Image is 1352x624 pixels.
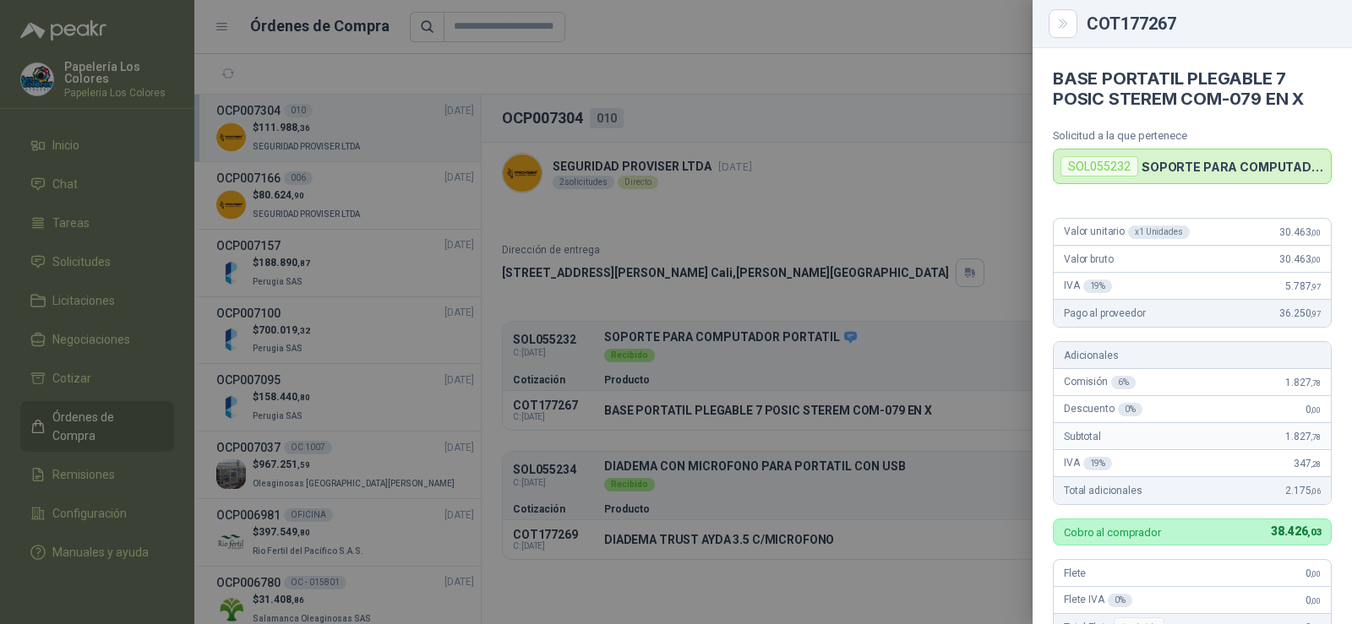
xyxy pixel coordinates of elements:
[1083,457,1113,470] div: 19 %
[1060,156,1138,176] div: SOL055232
[1285,485,1321,496] span: 2.175
[1285,431,1321,442] span: 1.827
[1306,594,1321,606] span: 0
[1064,457,1112,470] span: IVA
[1064,403,1142,416] span: Descuento
[1064,279,1112,293] span: IVA
[1311,596,1321,605] span: ,00
[1306,404,1321,415] span: 0
[1311,282,1321,291] span: ,97
[1064,594,1132,607] span: Flete IVA
[1053,129,1332,142] p: Solicitud a la que pertenece
[1311,228,1321,237] span: ,00
[1142,160,1324,174] p: SOPORTE PARA COMPUTADOR PORTATIL
[1311,569,1321,578] span: ,00
[1064,527,1161,538] p: Cobro al comprador
[1271,524,1321,538] span: 38.426
[1279,307,1321,319] span: 36.250
[1279,253,1321,265] span: 30.463
[1311,459,1321,469] span: ,28
[1311,378,1321,388] span: ,78
[1053,68,1332,109] h4: BASE PORTATIL PLEGABLE 7 POSIC STEREM COM-079 EN X
[1311,486,1321,496] span: ,06
[1111,376,1136,389] div: 6 %
[1311,405,1321,415] span: ,00
[1294,458,1321,469] span: 347
[1054,477,1331,504] div: Total adicionales
[1285,377,1321,388] span: 1.827
[1311,432,1321,442] span: ,78
[1311,255,1321,264] span: ,00
[1087,15,1332,32] div: COT177267
[1307,527,1321,538] span: ,03
[1108,594,1132,607] div: 0 %
[1064,307,1146,319] span: Pago al proveedor
[1064,376,1136,389] span: Comisión
[1064,567,1086,579] span: Flete
[1118,403,1142,416] div: 0 %
[1285,280,1321,292] span: 5.787
[1064,253,1113,265] span: Valor bruto
[1054,342,1331,369] div: Adicionales
[1064,225,1190,239] span: Valor unitario
[1083,279,1113,293] div: 19 %
[1311,309,1321,318] span: ,97
[1279,226,1321,238] span: 30.463
[1064,431,1101,442] span: Subtotal
[1306,567,1321,579] span: 0
[1128,225,1190,239] div: x 1 Unidades
[1053,14,1073,34] button: Close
